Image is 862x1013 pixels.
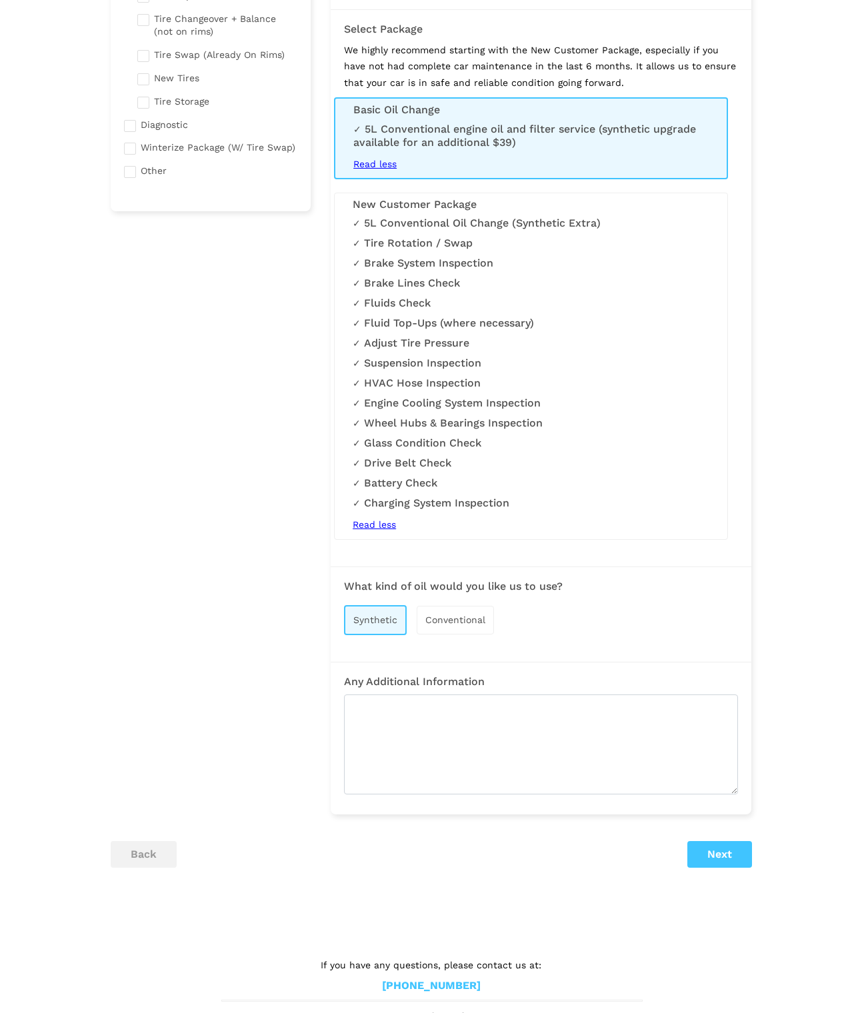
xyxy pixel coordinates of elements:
p: We highly recommend starting with the New Customer Package, especially if you have not had comple... [344,42,738,91]
h3: What kind of oil would you like us to use? [344,580,738,592]
p: If you have any questions, please contact us at: [221,958,641,972]
span: Read less [353,519,396,530]
h3: New Customer Package [353,199,709,211]
button: back [111,841,177,868]
a: [PHONE_NUMBER] [382,979,481,993]
li: Adjust Tire Pressure [353,337,709,350]
li: Wheel Hubs & Bearings Inspection [353,417,709,430]
li: Brake System Inspection [353,257,709,270]
span: Conventional [425,614,485,625]
li: Brake Lines Check [353,277,709,290]
span: Synthetic [353,614,397,625]
span: Read less [353,159,397,169]
li: Drive Belt Check [353,457,709,470]
li: Tire Rotation / Swap [353,237,709,250]
button: Next [687,841,752,868]
li: Charging System Inspection [353,497,709,510]
li: Engine Cooling System Inspection [353,397,709,410]
h3: Select Package [344,23,738,35]
li: Suspension Inspection [353,357,709,370]
li: HVAC Hose Inspection [353,377,709,390]
li: 5L Conventional engine oil and filter service (synthetic upgrade available for an additional $39) [353,123,709,149]
h3: Basic Oil Change [353,104,709,116]
li: Fluid Top-Ups (where necessary) [353,317,709,330]
li: 5L Conventional Oil Change (Synthetic Extra) [353,217,709,230]
li: Glass Condition Check [353,437,709,450]
li: Battery Check [353,477,709,490]
h3: Any Additional Information [344,676,738,688]
li: Fluids Check [353,297,709,310]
